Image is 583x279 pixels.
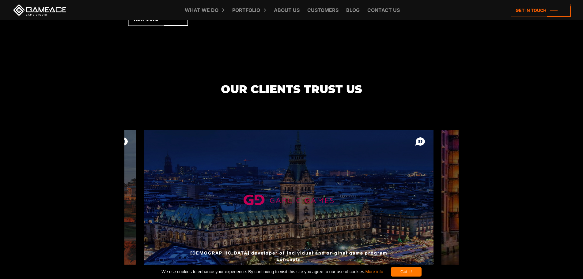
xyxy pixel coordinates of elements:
[511,4,571,17] a: Get in touch
[144,250,433,262] div: [DEMOGRAPHIC_DATA] developer of individual and original game program concepts
[128,83,455,96] h2: Our clients trust us
[161,267,383,277] span: We use cookies to enhance your experience. By continuing to visit this site you agree to our use ...
[365,269,383,274] a: More info
[391,267,422,277] div: Got it!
